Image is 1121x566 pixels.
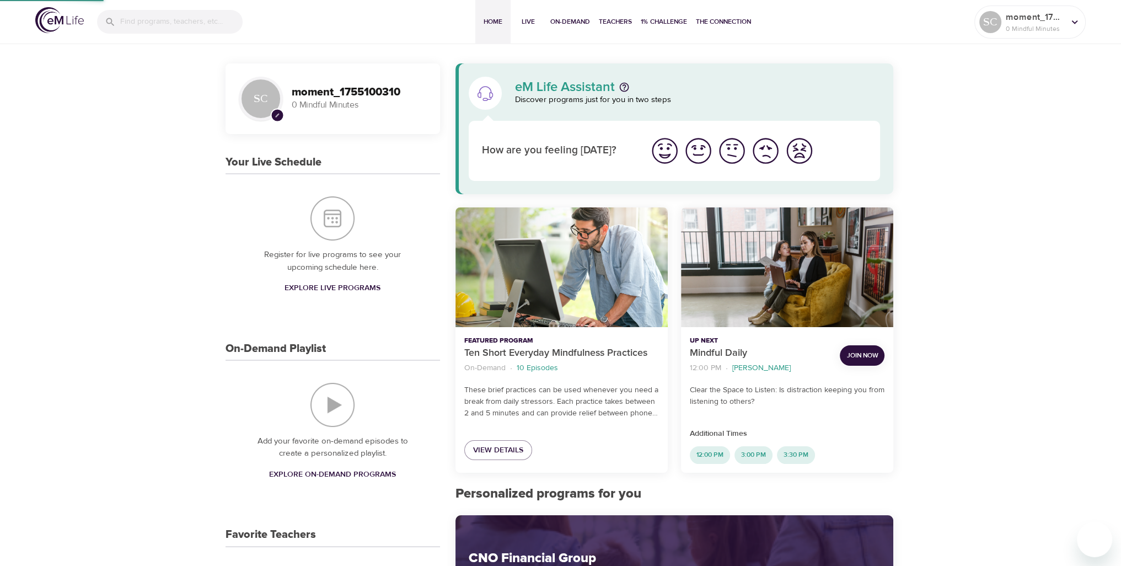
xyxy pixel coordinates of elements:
h3: moment_1755100310 [292,86,427,99]
p: Additional Times [690,428,884,440]
p: 0 Mindful Minutes [292,99,427,111]
p: Add your favorite on-demand episodes to create a personalized playlist. [248,435,418,460]
button: Join Now [840,345,884,366]
h3: Your Live Schedule [226,156,321,169]
p: [PERSON_NAME] [732,362,791,374]
p: How are you feeling [DATE]? [482,143,635,159]
a: Explore Live Programs [280,278,385,298]
span: The Connection [696,16,751,28]
img: great [650,136,680,166]
button: I'm feeling good [682,134,715,168]
span: View Details [473,444,523,457]
span: Explore Live Programs [285,281,380,295]
span: Live [515,16,541,28]
p: Clear the Space to Listen: Is distraction keeping you from listening to others? [690,385,884,408]
p: 10 Episodes [517,362,558,374]
p: Mindful Daily [690,346,831,361]
div: 3:00 PM [734,446,773,464]
span: 1% Challenge [641,16,687,28]
button: I'm feeling bad [749,134,782,168]
img: eM Life Assistant [476,84,494,102]
img: bad [750,136,781,166]
div: SC [979,11,1001,33]
nav: breadcrumb [464,361,659,376]
button: I'm feeling ok [715,134,749,168]
img: On-Demand Playlist [310,383,355,427]
p: Up Next [690,336,831,346]
button: Ten Short Everyday Mindfulness Practices [455,207,668,327]
p: moment_1755100310 [1006,10,1064,24]
h3: Favorite Teachers [226,528,316,541]
span: 3:30 PM [777,450,815,460]
p: 0 Mindful Minutes [1006,24,1064,34]
iframe: Button to launch messaging window [1077,522,1112,557]
span: Teachers [599,16,632,28]
span: Home [480,16,506,28]
p: On-Demand [464,362,506,374]
img: worst [784,136,814,166]
p: Register for live programs to see your upcoming schedule here. [248,249,418,274]
p: Discover programs just for you in two steps [515,94,881,106]
nav: breadcrumb [690,361,831,376]
img: logo [35,7,84,33]
p: Featured Program [464,336,659,346]
img: ok [717,136,747,166]
li: · [510,361,512,376]
span: On-Demand [550,16,590,28]
p: These brief practices can be used whenever you need a break from daily stressors. Each practice t... [464,385,659,419]
button: I'm feeling worst [782,134,816,168]
button: Mindful Daily [681,207,893,327]
div: 3:30 PM [777,446,815,464]
a: View Details [464,440,532,461]
p: 12:00 PM [690,362,721,374]
span: 3:00 PM [734,450,773,460]
a: Explore On-Demand Programs [265,464,400,485]
h3: On-Demand Playlist [226,343,326,355]
span: Join Now [846,350,878,361]
span: 12:00 PM [690,450,730,460]
li: · [726,361,728,376]
span: Explore On-Demand Programs [269,468,396,482]
h2: Personalized programs for you [455,486,894,502]
div: SC [239,77,283,121]
button: I'm feeling great [648,134,682,168]
img: Your Live Schedule [310,196,355,241]
div: 12:00 PM [690,446,730,464]
img: good [683,136,714,166]
p: Ten Short Everyday Mindfulness Practices [464,346,659,361]
input: Find programs, teachers, etc... [120,10,243,34]
p: eM Life Assistant [515,81,615,94]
